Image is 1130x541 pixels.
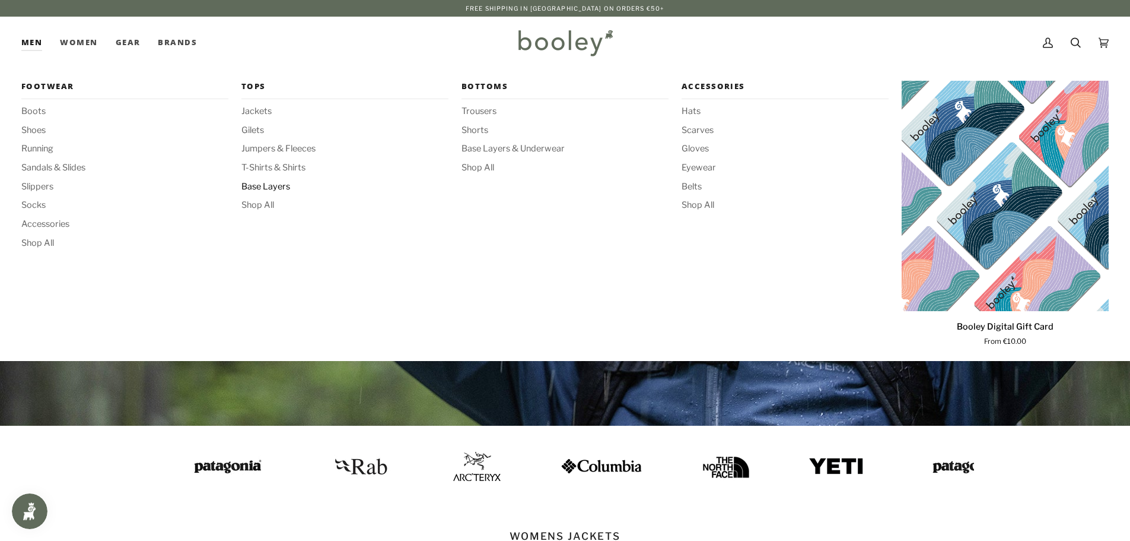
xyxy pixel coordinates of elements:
img: Booley [513,26,617,60]
p: Booley Digital Gift Card [957,321,1053,334]
a: Gloves [682,143,889,156]
a: Shorts [461,124,669,137]
a: Running [21,143,228,156]
a: Accessories [682,81,889,99]
span: Gear [116,37,141,49]
span: Bottoms [461,81,669,93]
a: Base Layers & Underwear [461,143,669,156]
p: Free Shipping in [GEOGRAPHIC_DATA] on Orders €50+ [466,4,664,13]
a: Bottoms [461,81,669,99]
a: Eyewear [682,162,889,175]
a: T-Shirts & Shirts [241,162,448,175]
a: Booley Digital Gift Card [902,81,1109,311]
a: Men [21,17,51,69]
a: Socks [21,199,228,212]
a: Belts [682,181,889,194]
a: Women [51,17,106,69]
span: Women [60,37,97,49]
a: Accessories [21,218,228,231]
a: Scarves [682,124,889,137]
a: Shop All [682,199,889,212]
a: Gilets [241,124,448,137]
div: Men Footwear Boots Shoes Running Sandals & Slides Slippers Socks Accessories Shop All Tops Jacket... [21,17,51,69]
a: Jackets [241,105,448,118]
a: Shop All [21,237,228,250]
span: From €10.00 [984,337,1026,347]
a: Shop All [461,162,669,175]
span: Brands [158,37,197,49]
a: Brands [149,17,206,69]
a: Jumpers & Fleeces [241,143,448,156]
a: Shoes [21,124,228,137]
product-grid-item: Booley Digital Gift Card [902,81,1109,347]
iframe: Button to open loyalty program pop-up [12,493,47,529]
product-grid-item-variant: €10.00 [902,81,1109,311]
a: Footwear [21,81,228,99]
a: Slippers [21,181,228,194]
span: Accessories [682,81,889,93]
a: Hats [682,105,889,118]
a: Boots [21,105,228,118]
span: Footwear [21,81,228,93]
a: Base Layers [241,181,448,194]
a: Tops [241,81,448,99]
a: Shop All [241,199,448,212]
a: Gear [107,17,149,69]
span: Tops [241,81,448,93]
a: Sandals & Slides [21,162,228,175]
a: Booley Digital Gift Card [902,316,1109,347]
a: Trousers [461,105,669,118]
